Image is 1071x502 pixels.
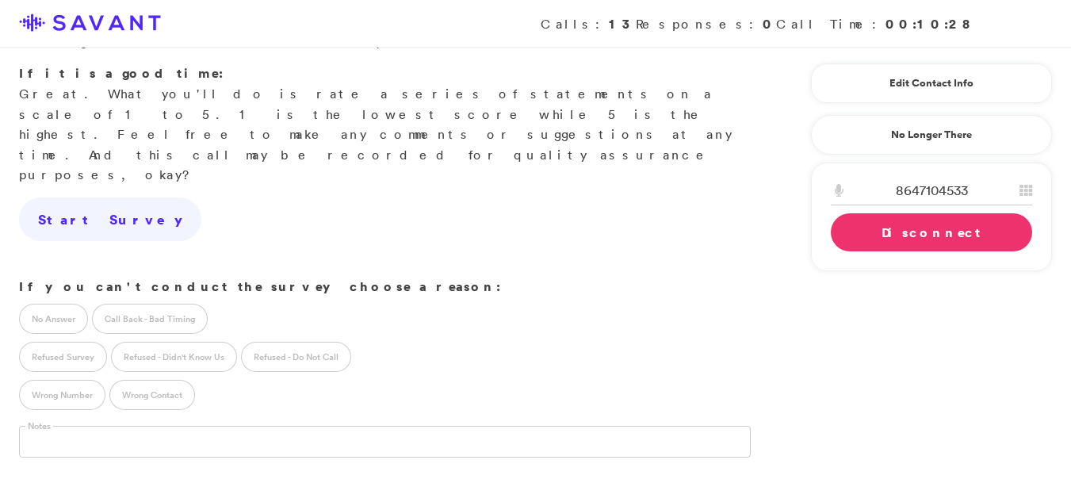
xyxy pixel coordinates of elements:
a: Start Survey [19,197,201,242]
strong: 13 [609,15,636,33]
p: Great. What you'll do is rate a series of statements on a scale of 1 to 5. 1 is the lowest score ... [19,63,751,186]
label: Wrong Number [19,380,105,410]
label: Refused - Didn't Know Us [111,342,237,372]
a: Edit Contact Info [831,71,1032,96]
label: Notes [25,420,53,432]
strong: If you can't conduct the survey choose a reason: [19,278,501,295]
a: Disconnect [831,213,1032,251]
strong: 00:10:28 [885,15,973,33]
label: Refused - Do Not Call [241,342,351,372]
label: No Answer [19,304,88,334]
label: Refused Survey [19,342,107,372]
strong: If it is a good time: [19,64,224,82]
a: No Longer There [811,115,1052,155]
label: Wrong Contact [109,380,195,410]
label: Call Back - Bad Timing [92,304,208,334]
strong: 0 [763,15,776,33]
